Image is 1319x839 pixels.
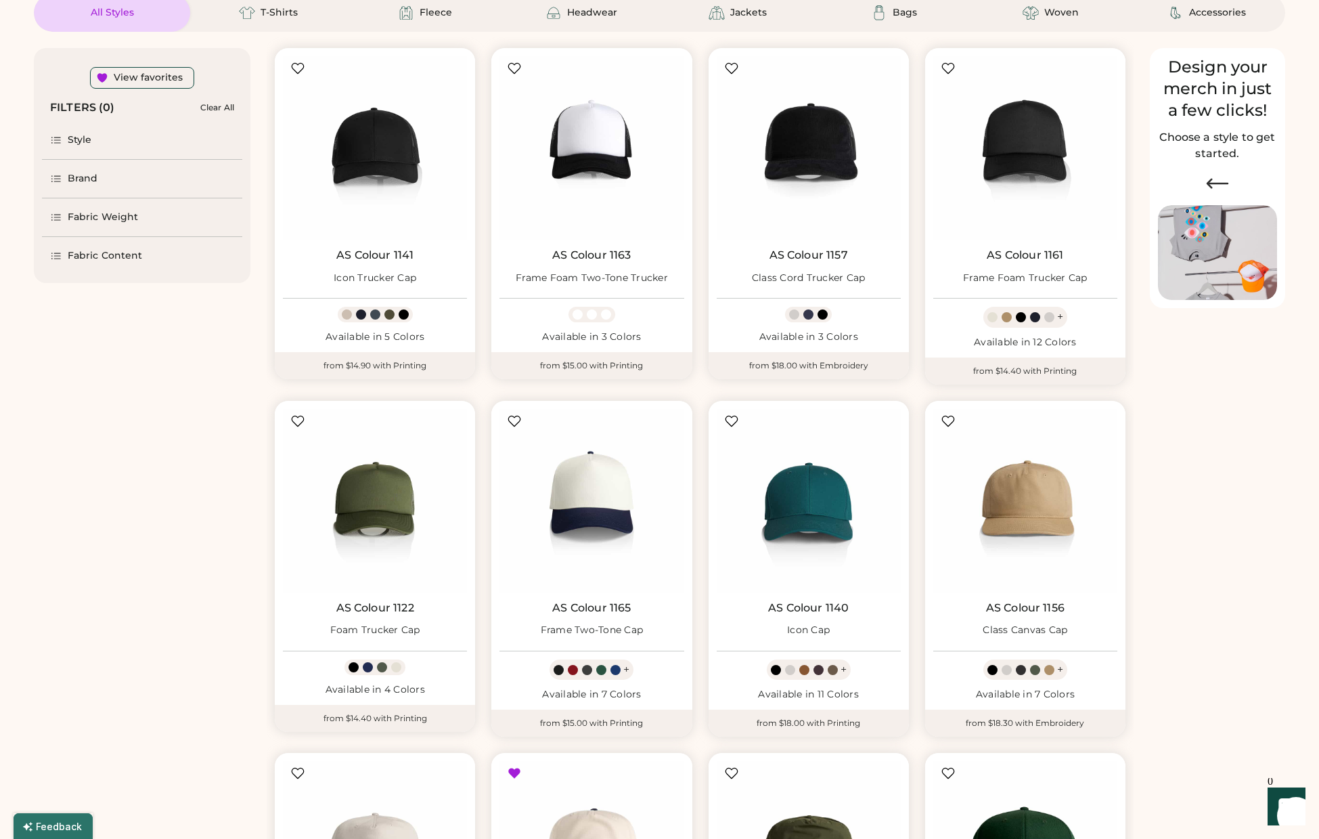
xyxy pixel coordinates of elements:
div: Woven [1044,6,1079,20]
img: Headwear Icon [545,5,562,21]
img: Bags Icon [871,5,887,21]
a: AS Colour 1165 [552,601,631,615]
div: + [623,662,629,677]
div: Frame Foam Trucker Cap [963,272,1088,285]
div: Clear All [200,103,234,112]
img: AS Colour 1163 Frame Foam Two-Tone Trucker [499,56,684,240]
div: from $18.00 with Printing [709,710,909,737]
div: Design your merch in just a few clicks! [1158,56,1277,121]
div: FILTERS (0) [50,100,115,116]
img: AS Colour 1156 Class Canvas Cap [933,409,1117,593]
img: Jackets Icon [709,5,725,21]
img: AS Colour 1165 Frame Two-Tone Cap [499,409,684,593]
img: AS Colour 1122 Foam Trucker Cap [283,409,467,593]
img: Woven Icon [1023,5,1039,21]
div: Available in 12 Colors [933,336,1117,349]
h2: Choose a style to get started. [1158,129,1277,162]
img: Image of Lisa Congdon Eye Print on T-Shirt and Hat [1158,205,1277,301]
img: Fleece Icon [398,5,414,21]
img: AS Colour 1141 Icon Trucker Cap [283,56,467,240]
div: Jackets [730,6,767,20]
div: Icon Cap [787,624,830,637]
div: Available in 3 Colors [499,330,684,344]
div: Fabric Weight [68,211,138,224]
div: + [841,662,847,677]
a: AS Colour 1156 [986,601,1065,615]
div: + [1057,662,1063,677]
div: Brand [68,172,98,186]
div: Bags [893,6,917,20]
div: Available in 3 Colors [717,330,901,344]
div: Frame Two-Tone Cap [541,624,644,637]
div: Available in 4 Colors [283,683,467,697]
a: AS Colour 1122 [336,601,414,615]
img: AS Colour 1157 Class Cord Trucker Cap [717,56,901,240]
img: T-Shirts Icon [239,5,255,21]
img: Accessories Icon [1167,5,1184,21]
div: Available in 7 Colors [933,688,1117,702]
div: Available in 11 Colors [717,688,901,702]
iframe: Front Chat [1255,778,1313,836]
div: Headwear [567,6,617,20]
div: from $15.00 with Printing [491,710,692,737]
div: Frame Foam Two-Tone Trucker [516,272,668,285]
div: Class Canvas Cap [983,624,1067,637]
div: from $14.40 with Printing [925,358,1125,385]
div: from $18.30 with Embroidery [925,710,1125,737]
div: Foam Trucker Cap [330,624,420,637]
div: Style [68,133,92,147]
div: Icon Trucker Cap [334,272,416,285]
div: Fleece [420,6,452,20]
div: Class Cord Trucker Cap [752,272,866,285]
a: AS Colour 1163 [552,249,631,262]
img: AS Colour 1140 Icon Cap [717,409,901,593]
a: AS Colour 1161 [987,249,1063,262]
div: from $14.90 with Printing [275,352,475,379]
a: AS Colour 1140 [768,601,849,615]
img: AS Colour 1161 Frame Foam Trucker Cap [933,56,1117,240]
div: Fabric Content [68,249,142,263]
div: from $18.00 with Embroidery [709,352,909,379]
div: from $14.40 with Printing [275,705,475,732]
div: T-Shirts [261,6,298,20]
a: AS Colour 1141 [336,249,413,262]
div: View favorites [114,71,183,85]
div: + [1057,309,1063,324]
div: Available in 5 Colors [283,330,467,344]
div: All Styles [91,6,134,20]
div: Accessories [1189,6,1246,20]
a: AS Colour 1157 [769,249,848,262]
div: Available in 7 Colors [499,688,684,702]
div: from $15.00 with Printing [491,352,692,379]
